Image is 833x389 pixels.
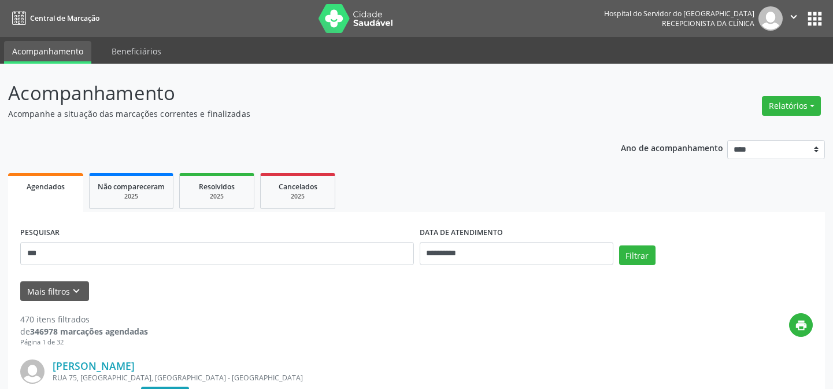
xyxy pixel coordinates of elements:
[20,325,148,337] div: de
[8,9,99,28] a: Central de Marcação
[621,140,723,155] p: Ano de acompanhamento
[279,182,317,192] span: Cancelados
[4,41,91,64] a: Acompanhamento
[789,313,813,337] button: print
[662,19,754,28] span: Recepcionista da clínica
[8,108,580,120] p: Acompanhe a situação das marcações correntes e finalizadas
[762,96,821,116] button: Relatórios
[199,182,235,192] span: Resolvidos
[805,9,825,29] button: apps
[20,281,89,302] button: Mais filtroskeyboard_arrow_down
[53,359,135,372] a: [PERSON_NAME]
[98,182,165,192] span: Não compareceram
[758,6,783,31] img: img
[20,359,45,384] img: img
[188,192,246,201] div: 2025
[30,13,99,23] span: Central de Marcação
[30,326,148,337] strong: 346978 marcações agendadas
[604,9,754,19] div: Hospital do Servidor do [GEOGRAPHIC_DATA]
[53,373,639,383] div: RUA 75, [GEOGRAPHIC_DATA], [GEOGRAPHIC_DATA] - [GEOGRAPHIC_DATA]
[70,285,83,298] i: keyboard_arrow_down
[420,224,503,242] label: DATA DE ATENDIMENTO
[20,224,60,242] label: PESQUISAR
[795,319,808,332] i: print
[8,79,580,108] p: Acompanhamento
[787,10,800,23] i: 
[20,313,148,325] div: 470 itens filtrados
[619,245,656,265] button: Filtrar
[27,182,65,192] span: Agendados
[20,337,148,347] div: Página 1 de 32
[98,192,165,201] div: 2025
[103,41,169,61] a: Beneficiários
[783,6,805,31] button: 
[269,192,327,201] div: 2025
